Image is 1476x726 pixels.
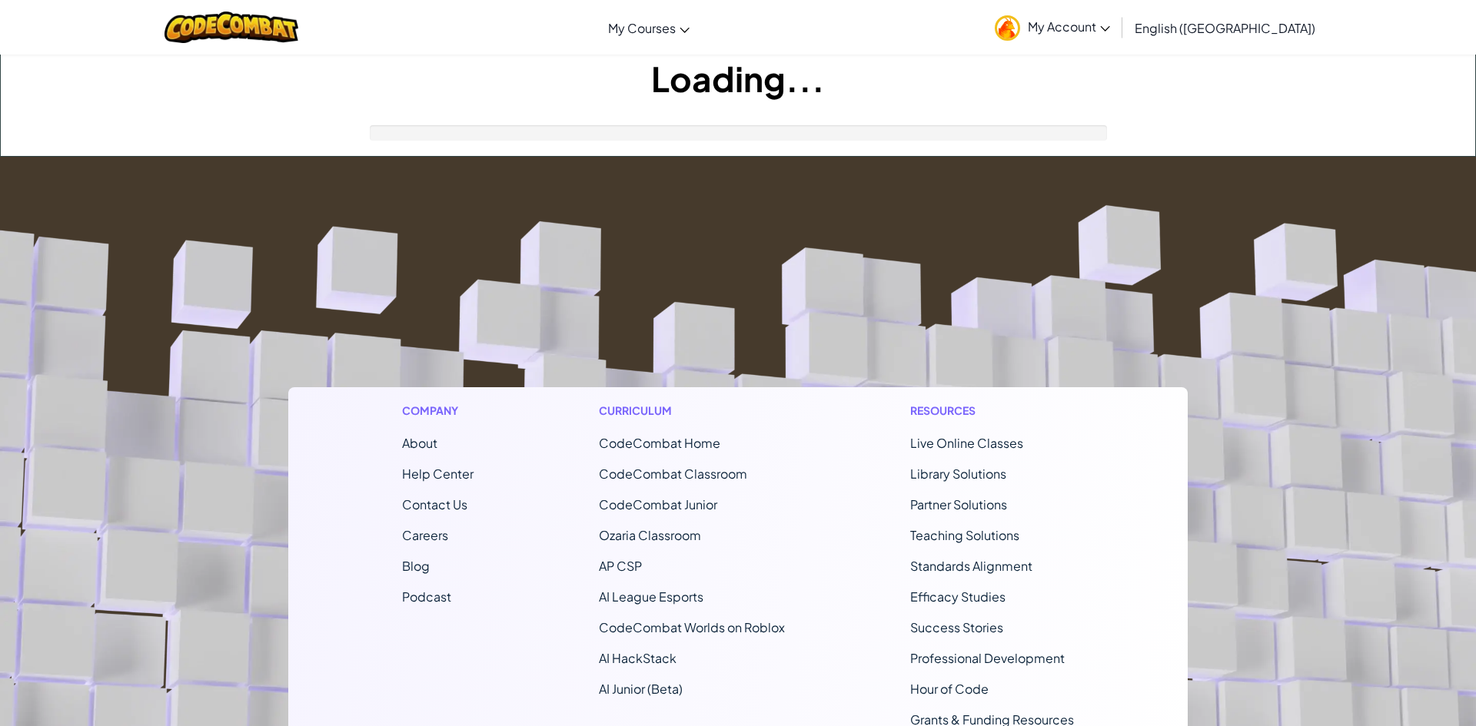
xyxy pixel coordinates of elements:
a: AI Junior (Beta) [599,681,683,697]
h1: Resources [910,403,1074,419]
a: Careers [402,527,448,543]
a: AI HackStack [599,650,676,666]
a: Hour of Code [910,681,989,697]
a: About [402,435,437,451]
a: CodeCombat Junior [599,496,717,512]
a: CodeCombat Classroom [599,466,747,482]
a: My Courses [600,7,697,48]
a: Library Solutions [910,466,1006,482]
h1: Company [402,403,474,419]
img: CodeCombat logo [165,12,299,43]
a: Help Center [402,466,474,482]
a: Podcast [402,588,451,605]
a: Ozaria Classroom [599,527,701,543]
a: AP CSP [599,558,642,574]
a: AI League Esports [599,588,703,605]
a: Standards Alignment [910,558,1032,574]
span: My Account [1028,18,1110,35]
span: CodeCombat Home [599,435,720,451]
span: My Courses [608,20,676,36]
a: Professional Development [910,650,1065,666]
a: Partner Solutions [910,496,1007,512]
a: English ([GEOGRAPHIC_DATA]) [1127,7,1323,48]
h1: Loading... [1,55,1475,102]
a: My Account [987,3,1118,51]
a: Teaching Solutions [910,527,1019,543]
span: English ([GEOGRAPHIC_DATA]) [1135,20,1315,36]
h1: Curriculum [599,403,785,419]
img: avatar [995,15,1020,41]
a: Success Stories [910,619,1003,635]
a: Live Online Classes [910,435,1023,451]
a: Blog [402,558,430,574]
a: Efficacy Studies [910,588,1006,605]
span: Contact Us [402,496,467,512]
a: CodeCombat Worlds on Roblox [599,619,785,635]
